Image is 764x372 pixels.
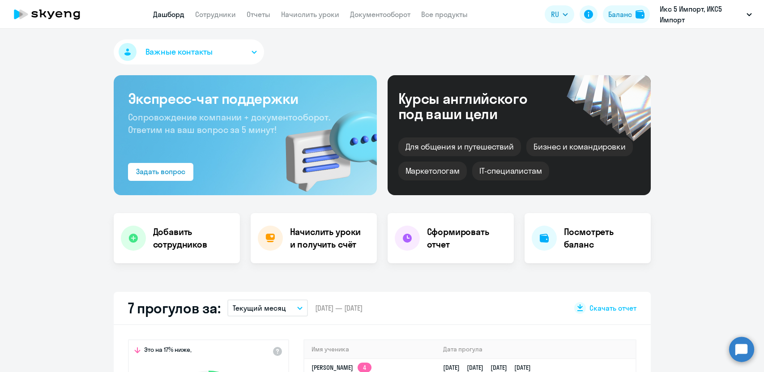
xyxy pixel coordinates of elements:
[421,10,468,19] a: Все продукты
[233,303,286,313] p: Текущий месяц
[128,299,221,317] h2: 7 прогулов за:
[312,363,371,372] a: [PERSON_NAME]4
[273,94,377,195] img: bg-img
[636,10,644,19] img: balance
[608,9,632,20] div: Баланс
[290,226,368,251] h4: Начислить уроки и получить счёт
[545,5,574,23] button: RU
[443,363,538,372] a: [DATE][DATE][DATE][DATE]
[281,10,339,19] a: Начислить уроки
[427,226,507,251] h4: Сформировать отчет
[589,303,636,313] span: Скачать отчет
[128,90,363,107] h3: Экспресс-чат поддержки
[350,10,410,19] a: Документооборот
[315,303,363,313] span: [DATE] — [DATE]
[304,340,436,359] th: Имя ученика
[128,163,193,181] button: Задать вопрос
[551,9,559,20] span: RU
[195,10,236,19] a: Сотрудники
[144,346,192,356] span: Это на 17% ниже,
[655,4,756,25] button: Икс 5 Импорт, ИКС5 Импорт
[145,46,213,58] span: Важные контакты
[398,91,551,121] div: Курсы английского под ваши цели
[398,162,467,180] div: Маркетологам
[153,226,233,251] h4: Добавить сотрудников
[660,4,743,25] p: Икс 5 Импорт, ИКС5 Импорт
[153,10,184,19] a: Дашборд
[136,166,185,177] div: Задать вопрос
[247,10,270,19] a: Отчеты
[398,137,521,156] div: Для общения и путешествий
[227,299,308,316] button: Текущий месяц
[114,39,264,64] button: Важные контакты
[472,162,549,180] div: IT-специалистам
[436,340,636,359] th: Дата прогула
[603,5,650,23] button: Балансbalance
[526,137,633,156] div: Бизнес и командировки
[564,226,644,251] h4: Посмотреть баланс
[128,111,330,135] span: Сопровождение компании + документооборот. Ответим на ваш вопрос за 5 минут!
